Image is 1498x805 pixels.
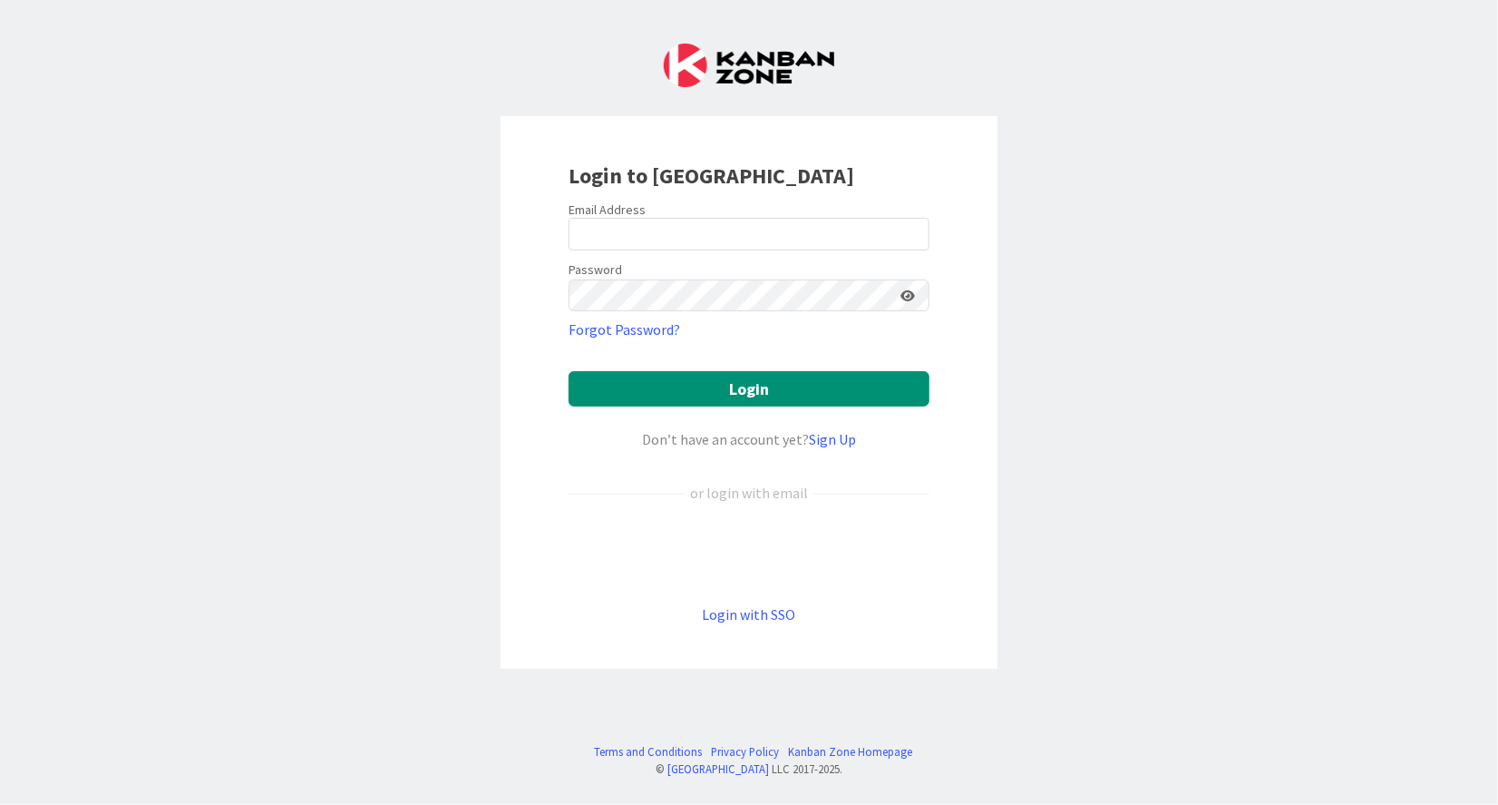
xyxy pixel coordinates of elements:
div: © LLC 2017- 2025 . [586,761,913,778]
a: Forgot Password? [569,319,680,340]
a: Terms and Conditions [595,743,703,761]
a: Kanban Zone Homepage [789,743,913,761]
label: Password [569,260,622,280]
label: Email Address [569,201,646,218]
a: Login with SSO [703,605,796,623]
keeper-lock: Open Keeper Popup [899,223,920,245]
div: Don’t have an account yet? [569,428,929,450]
a: Privacy Policy [712,743,780,761]
a: Sign Up [809,430,856,448]
div: or login with email [686,482,812,504]
a: [GEOGRAPHIC_DATA] [667,761,769,776]
button: Login [569,371,929,407]
img: Kanban Zone [664,44,834,87]
iframe: Sign in with Google Button [559,534,939,574]
b: Login to [GEOGRAPHIC_DATA] [569,162,854,190]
